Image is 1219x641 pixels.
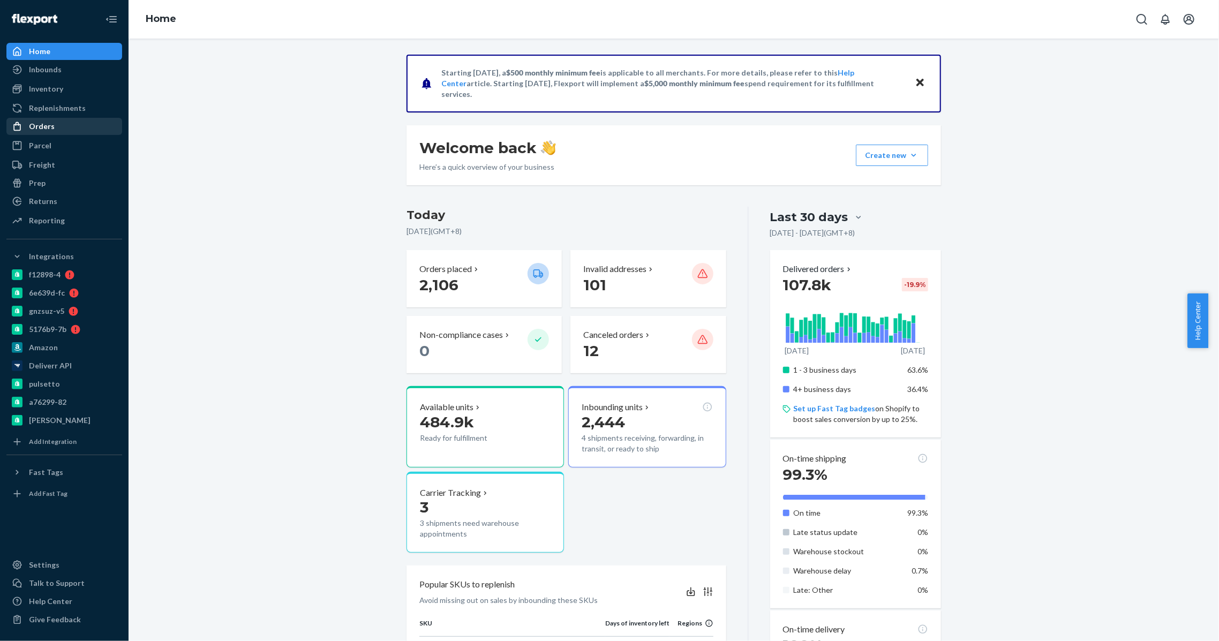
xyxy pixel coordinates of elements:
p: Invalid addresses [583,263,646,275]
div: Returns [29,196,57,207]
button: Available units484.9kReady for fulfillment [407,386,564,467]
button: Close Navigation [101,9,122,30]
button: Open notifications [1155,9,1176,30]
div: Help Center [29,596,72,607]
a: Add Fast Tag [6,485,122,502]
span: $5,000 monthly minimum fee [644,79,744,88]
p: Non-compliance cases [419,329,503,341]
div: Inventory [29,84,63,94]
div: Regions [669,619,713,628]
div: Deliverr API [29,360,72,371]
div: Give Feedback [29,614,81,625]
img: hand-wave emoji [541,140,556,155]
a: Help Center [6,593,122,610]
div: Integrations [29,251,74,262]
div: 6e639d-fc [29,288,65,298]
div: Parcel [29,140,51,151]
div: Talk to Support [29,578,85,589]
p: on Shopify to boost sales conversion by up to 25%. [794,403,928,425]
p: Popular SKUs to replenish [419,578,515,591]
a: Inventory [6,80,122,97]
a: Freight [6,156,122,174]
span: 12 [583,342,599,360]
p: Warehouse delay [794,565,899,576]
p: Ready for fulfillment [420,433,519,443]
img: Flexport logo [12,14,57,25]
a: Settings [6,556,122,574]
p: Avoid missing out on sales by inbounding these SKUs [419,595,598,606]
a: 6e639d-fc [6,284,122,301]
div: a76299-82 [29,397,66,408]
button: Open Search Box [1131,9,1153,30]
p: Carrier Tracking [420,487,481,499]
button: Give Feedback [6,611,122,628]
a: 5176b9-7b [6,321,122,338]
a: Reporting [6,212,122,229]
button: Carrier Tracking33 shipments need warehouse appointments [407,472,564,553]
h3: Today [407,207,726,224]
p: 1 - 3 business days [794,365,899,375]
div: Add Fast Tag [29,489,67,498]
a: Home [6,43,122,60]
div: -19.9 % [902,278,928,291]
button: Invalid addresses 101 [570,250,726,307]
button: Inbounding units2,4444 shipments receiving, forwarding, in transit, or ready to ship [568,386,726,467]
div: Replenishments [29,103,86,114]
span: 99.3% [783,465,828,484]
button: Delivered orders [783,263,853,275]
button: Integrations [6,248,122,265]
div: Add Integration [29,437,77,446]
span: 63.6% [907,365,928,374]
p: [DATE] - [DATE] ( GMT+8 ) [770,228,855,238]
span: 36.4% [907,384,928,394]
div: Amazon [29,342,58,353]
p: [DATE] [785,345,809,356]
div: [PERSON_NAME] [29,415,91,426]
div: pulsetto [29,379,60,389]
a: a76299-82 [6,394,122,411]
span: 2,444 [582,413,625,431]
a: Home [146,13,176,25]
p: 4 shipments receiving, forwarding, in transit, or ready to ship [582,433,712,454]
button: Help Center [1187,293,1208,348]
a: pulsetto [6,375,122,393]
div: f12898-4 [29,269,61,280]
a: [PERSON_NAME] [6,412,122,429]
span: 3 [420,498,428,516]
a: Parcel [6,137,122,154]
p: Available units [420,401,473,413]
button: Orders placed 2,106 [407,250,562,307]
p: [DATE] [901,345,925,356]
p: [DATE] ( GMT+8 ) [407,226,726,237]
span: 0% [917,547,928,556]
span: 2,106 [419,276,458,294]
p: Canceled orders [583,329,643,341]
a: Replenishments [6,100,122,117]
p: On time [794,508,899,518]
div: Inbounds [29,64,62,75]
button: Open account menu [1178,9,1200,30]
a: Set up Fast Tag badges [794,404,876,413]
button: Close [913,76,927,91]
h1: Welcome back [419,138,556,157]
button: Create new [856,145,928,166]
p: Warehouse stockout [794,546,899,557]
div: 5176b9-7b [29,324,66,335]
p: Orders placed [419,263,472,275]
p: Late: Other [794,585,899,595]
ol: breadcrumbs [137,4,185,35]
p: Late status update [794,527,899,538]
span: 101 [583,276,606,294]
th: Days of inventory left [605,619,669,637]
span: 0.7% [912,566,928,575]
p: Starting [DATE], a is applicable to all merchants. For more details, please refer to this article... [441,67,905,100]
a: Returns [6,193,122,210]
p: On-time delivery [783,623,845,636]
span: 99.3% [907,508,928,517]
th: SKU [419,619,605,637]
div: Fast Tags [29,467,63,478]
button: Fast Tags [6,464,122,481]
div: Orders [29,121,55,132]
a: Amazon [6,339,122,356]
